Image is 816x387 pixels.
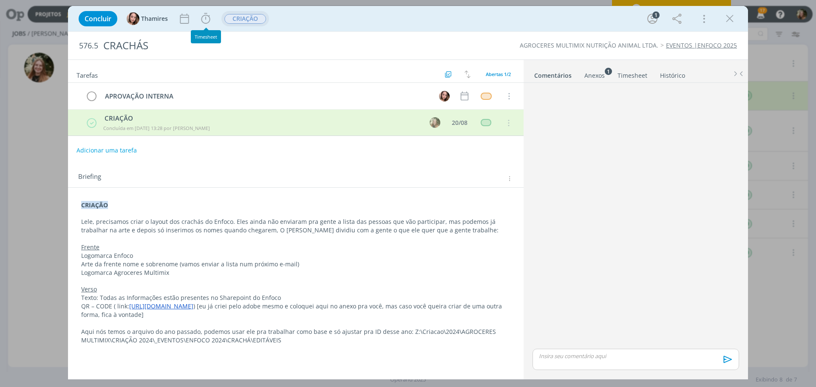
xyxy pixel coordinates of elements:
[79,41,98,51] span: 576.5
[666,41,737,49] a: EVENTOS |ENFOCO 2025
[439,91,450,102] img: T
[79,11,117,26] button: Concluir
[224,14,266,24] button: CRIAÇÃO
[605,68,612,75] sup: 1
[584,71,605,80] div: Anexos
[76,143,137,158] button: Adicionar uma tarefa
[127,12,139,25] img: T
[534,68,572,80] a: Comentários
[191,30,221,43] div: Timesheet
[76,69,98,79] span: Tarefas
[652,11,660,19] div: 1
[646,12,659,25] button: 1
[81,251,510,260] p: Logomarca Enfoco
[78,173,101,184] span: Briefing
[103,125,210,131] span: Concluída em [DATE] 13:28 por [PERSON_NAME]
[81,201,108,209] strong: CRIAÇÃO
[85,15,111,22] span: Concluir
[68,6,748,379] div: dialog
[465,71,470,78] img: arrow-down-up.svg
[81,294,510,302] p: Texto: Todas as Informações estão presentes no Sharepoint do Enfoco
[660,68,686,80] a: Histórico
[141,16,168,22] span: Thamires
[81,218,510,234] p: Lele, precisamos criar o layout dos crachás do Enfoco. Eles ainda não enviaram pra gente a lista ...
[486,71,511,77] span: Abertas 1/2
[81,285,97,293] u: Verso
[81,243,99,251] u: Frente
[127,12,168,25] button: TThamires
[520,41,658,49] a: AGROCERES MULTIMIX NUTRIÇÃO ANIMAL LTDA.
[81,268,510,277] p: Logomarca Agroceres Multimix
[438,90,450,102] button: T
[81,328,510,345] p: Aqui nós temos o arquivo do ano passado, podemos usar ele pra trabalhar como base e só ajustar pr...
[129,302,193,310] a: [URL][DOMAIN_NAME]
[101,91,431,102] div: APROVAÇÃO INTERNA
[452,120,467,126] div: 20/08
[81,260,510,268] p: Arte da frente nome e sobrenome (vamos enviar a lista num próximo e-mail)
[100,35,459,56] div: CRACHÁS
[102,113,422,123] div: CRIAÇÃO
[617,68,648,80] a: Timesheet
[81,302,510,319] p: QR – CODE ( link: ) [eu já criei pelo adobe mesmo e coloquei aqui no anexo pra você, mas caso voc...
